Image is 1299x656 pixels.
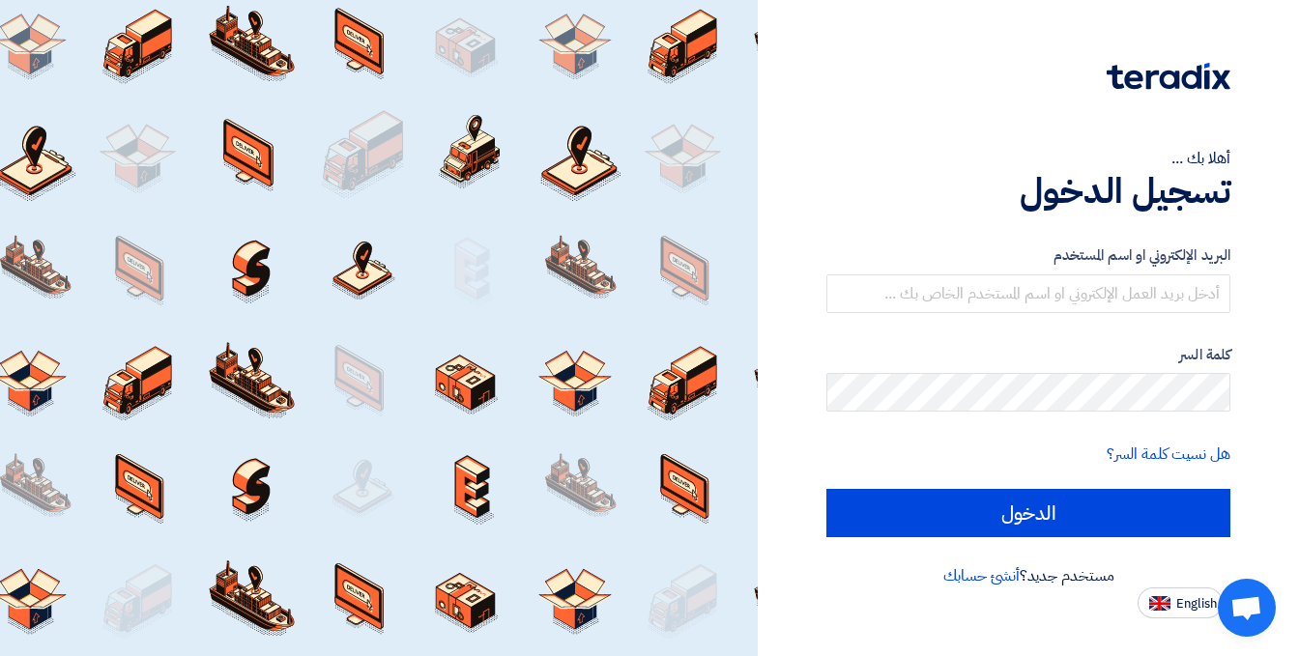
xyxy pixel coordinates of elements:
span: English [1176,597,1217,611]
h1: تسجيل الدخول [826,170,1230,213]
input: أدخل بريد العمل الإلكتروني او اسم المستخدم الخاص بك ... [826,274,1230,313]
div: أهلا بك ... [826,147,1230,170]
input: الدخول [826,489,1230,537]
div: مستخدم جديد؟ [826,564,1230,587]
button: English [1138,587,1223,618]
label: كلمة السر [826,344,1230,366]
a: هل نسيت كلمة السر؟ [1107,442,1230,466]
img: Teradix logo [1107,63,1230,90]
div: دردشة مفتوحة [1218,579,1276,637]
label: البريد الإلكتروني او اسم المستخدم [826,244,1230,267]
img: en-US.png [1149,596,1170,611]
a: أنشئ حسابك [943,564,1020,587]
